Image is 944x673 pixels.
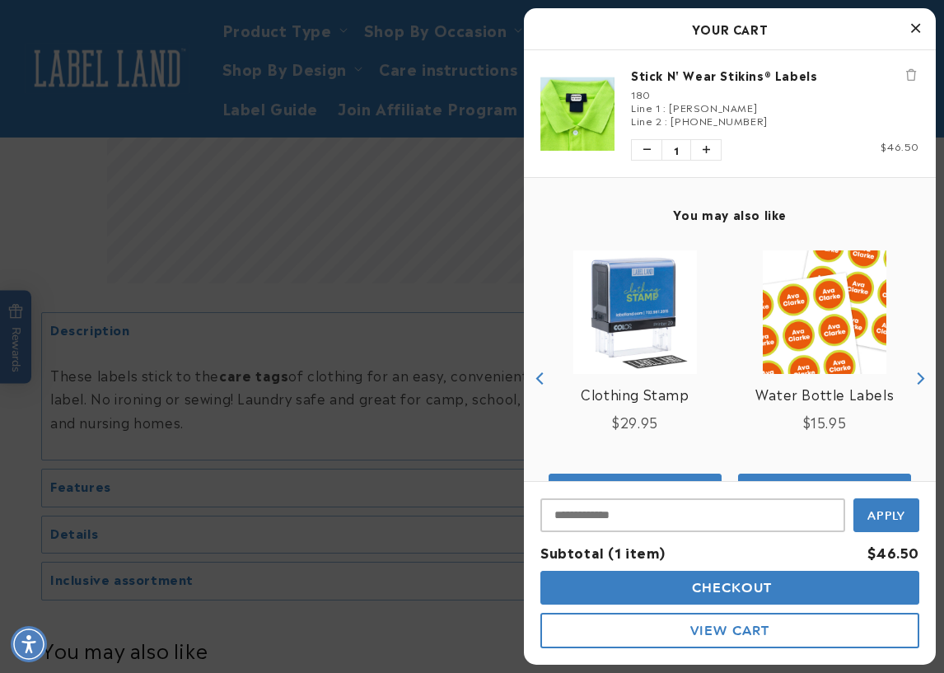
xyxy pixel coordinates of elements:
[867,508,906,523] span: Apply
[903,16,928,41] button: Close Cart
[631,87,919,100] div: 180
[690,623,769,638] span: View Cart
[540,571,919,605] button: Checkout
[573,250,697,374] img: Clothing Stamp - Label Land
[528,366,553,390] button: Previous
[867,540,919,564] div: $46.50
[671,113,767,128] span: [PHONE_NUMBER]
[663,100,666,115] span: :
[730,234,919,522] div: product
[738,474,911,507] button: Add the product, Water Bottle Labels to Cart
[540,50,919,177] li: product
[126,19,196,35] h1: Chat with us
[612,412,658,432] span: $29.95
[631,100,661,115] span: Line 1
[549,474,722,507] button: Add the product, Clothing Stamp to Cart
[540,234,730,522] div: product
[11,626,47,662] div: Accessibility Menu
[661,140,691,160] span: 1
[755,382,894,406] a: View Water Bottle Labels
[540,613,919,648] button: View Cart
[903,67,919,83] button: Remove Stick N' Wear Stikins® Labels
[540,16,919,41] h2: Your Cart
[853,498,919,532] button: Apply
[632,140,661,160] button: Decrease quantity of Stick N' Wear Stikins® Labels
[669,100,757,115] span: [PERSON_NAME]
[540,498,845,532] input: Input Discount
[581,382,689,406] a: View Clothing Stamp
[881,138,919,153] span: $46.50
[665,113,668,128] span: :
[631,113,662,128] span: Line 2
[631,67,919,83] a: Stick N' Wear Stikins® Labels
[691,140,721,160] button: Increase quantity of Stick N' Wear Stikins® Labels
[540,207,919,222] h4: You may also like
[8,6,199,49] button: Open gorgias live chat
[803,412,847,432] span: $15.95
[688,580,773,596] span: Checkout
[763,250,886,374] img: Water Bottle Labels - Label Land
[540,77,615,151] img: Stick N' Wear Stikins® Labels
[540,542,665,562] span: Subtotal (1 item)
[907,366,932,390] button: Next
